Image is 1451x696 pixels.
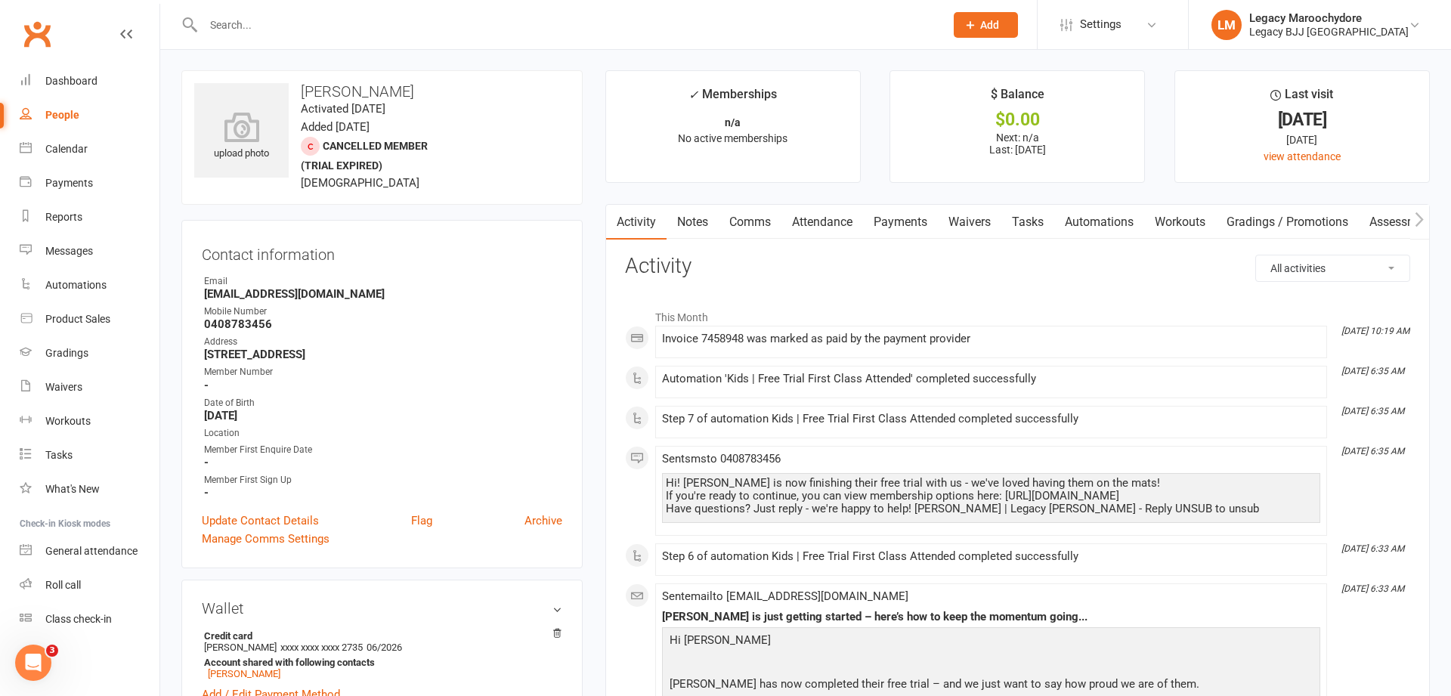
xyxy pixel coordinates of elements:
div: Memberships [688,85,777,113]
a: Class kiosk mode [20,602,159,636]
span: [DEMOGRAPHIC_DATA] [301,176,419,190]
div: Class check-in [45,613,112,625]
div: Email [204,274,562,289]
div: Legacy BJJ [GEOGRAPHIC_DATA] [1249,25,1409,39]
a: People [20,98,159,132]
a: Gradings / Promotions [1216,205,1359,240]
a: Manage Comms Settings [202,530,329,548]
time: Added [DATE] [301,120,370,134]
i: [DATE] 6:33 AM [1341,583,1404,594]
li: [PERSON_NAME] [202,628,562,682]
a: Payments [863,205,938,240]
a: Flag [411,512,432,530]
div: Hi! [PERSON_NAME] is now finishing their free trial with us - we've loved having them on the mats... [666,477,1316,515]
iframe: Intercom live chat [15,645,51,681]
strong: [STREET_ADDRESS] [204,348,562,361]
button: Add [954,12,1018,38]
strong: [EMAIL_ADDRESS][DOMAIN_NAME] [204,287,562,301]
a: Waivers [938,205,1001,240]
div: What's New [45,483,100,495]
div: Member Number [204,365,562,379]
div: $0.00 [904,112,1131,128]
div: LM [1211,10,1242,40]
div: Step 7 of automation Kids | Free Trial First Class Attended completed successfully [662,413,1320,425]
span: Sent sms to 0408783456 [662,452,781,466]
span: 3 [46,645,58,657]
a: Automations [1054,205,1144,240]
div: Roll call [45,579,81,591]
a: Archive [524,512,562,530]
div: Last visit [1270,85,1333,112]
div: Dashboard [45,75,97,87]
div: Calendar [45,143,88,155]
div: Step 6 of automation Kids | Free Trial First Class Attended completed successfully [662,550,1320,563]
a: Activity [606,205,667,240]
div: Mobile Number [204,305,562,319]
div: [DATE] [1189,131,1415,148]
a: Comms [719,205,781,240]
a: Messages [20,234,159,268]
a: Clubworx [18,15,56,53]
div: Automation 'Kids | Free Trial First Class Attended' completed successfully [662,373,1320,385]
strong: [DATE] [204,409,562,422]
a: Attendance [781,205,863,240]
a: What's New [20,472,159,506]
i: ✓ [688,88,698,102]
div: Automations [45,279,107,291]
a: Product Sales [20,302,159,336]
div: Waivers [45,381,82,393]
div: Address [204,335,562,349]
strong: - [204,456,562,469]
div: Messages [45,245,93,257]
div: Date of Birth [204,396,562,410]
i: [DATE] 6:33 AM [1341,543,1404,554]
i: [DATE] 10:19 AM [1341,326,1409,336]
a: Tasks [20,438,159,472]
a: Calendar [20,132,159,166]
a: Notes [667,205,719,240]
a: General attendance kiosk mode [20,534,159,568]
li: This Month [625,302,1410,326]
a: Workouts [20,404,159,438]
a: Automations [20,268,159,302]
strong: - [204,486,562,500]
time: Activated [DATE] [301,102,385,116]
p: Next: n/a Last: [DATE] [904,131,1131,156]
strong: 0408783456 [204,317,562,331]
div: Location [204,426,562,441]
a: Tasks [1001,205,1054,240]
i: [DATE] 6:35 AM [1341,446,1404,456]
div: upload photo [194,112,289,162]
h3: [PERSON_NAME] [194,83,570,100]
span: Settings [1080,8,1122,42]
span: No active memberships [678,132,787,144]
div: Legacy Maroochydore [1249,11,1409,25]
div: General attendance [45,545,138,557]
div: Reports [45,211,82,223]
a: Payments [20,166,159,200]
span: Cancelled member (trial expired) [301,140,428,172]
div: Gradings [45,347,88,359]
div: [DATE] [1189,112,1415,128]
a: Gradings [20,336,159,370]
a: Roll call [20,568,159,602]
a: Assessments [1359,205,1451,240]
a: Reports [20,200,159,234]
a: Update Contact Details [202,512,319,530]
div: People [45,109,79,121]
div: Invoice 7458948 was marked as paid by the payment provider [662,333,1320,345]
span: 06/2026 [367,642,402,653]
strong: n/a [725,116,741,128]
strong: - [204,379,562,392]
h3: Wallet [202,600,562,617]
div: $ Balance [991,85,1044,112]
p: Hi [PERSON_NAME] [666,631,1316,653]
span: Sent email to [EMAIL_ADDRESS][DOMAIN_NAME] [662,589,908,603]
strong: Account shared with following contacts [204,657,555,668]
div: Member First Sign Up [204,473,562,487]
a: Waivers [20,370,159,404]
a: Dashboard [20,64,159,98]
i: [DATE] 6:35 AM [1341,366,1404,376]
div: Workouts [45,415,91,427]
div: [PERSON_NAME] is just getting started – here’s how to keep the momentum going... [662,611,1320,623]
